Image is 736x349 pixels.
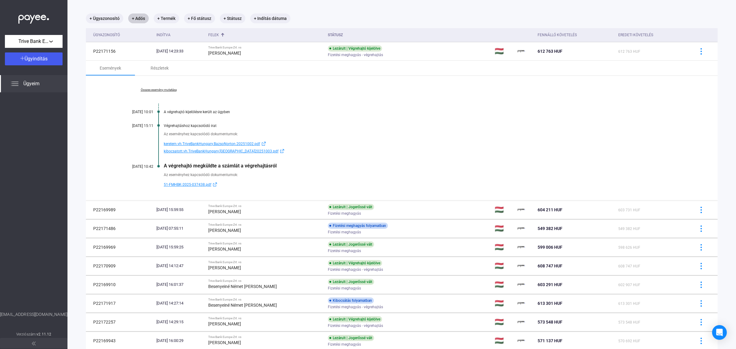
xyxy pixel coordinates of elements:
[86,257,154,275] td: P22170909
[156,282,203,288] div: [DATE] 16:01:37
[25,56,48,62] span: Ügyindítás
[164,172,687,178] div: Az eseményhez kapcsolódó dokumentumok:
[328,241,374,247] div: Lezárult | Jogerőssé vált
[208,31,323,39] div: Felek
[492,42,515,60] td: 🇭🇺
[698,282,704,288] img: more-blue
[156,225,203,232] div: [DATE] 07:55:11
[328,316,382,322] div: Lezárult | Végrehajtó kijelölve
[208,223,323,227] div: Trive Bank Europe Zrt. vs
[208,298,323,301] div: Trive Bank Europe Zrt. vs
[518,318,525,326] img: payee-logo
[328,247,361,255] span: Fizetési meghagyás
[86,275,154,294] td: P22169910
[164,148,687,155] a: kibocsatott.vh.TriveBankHungary.[GEOGRAPHIC_DATA]20251003.pdfexternal-link-blue
[208,46,323,49] div: Trive Bank Europe Zrt. vs
[698,319,704,325] img: more-blue
[208,265,241,270] strong: [PERSON_NAME]
[618,283,640,287] span: 602 907 HUF
[156,244,203,250] div: [DATE] 15:59:25
[156,48,203,54] div: [DATE] 14:23:33
[328,45,382,52] div: Lezárult | Végrehajtó kijelölve
[117,88,201,92] a: Összes esemény mutatása
[86,313,154,331] td: P22172257
[538,207,562,212] span: 604 211 HUF
[86,201,154,219] td: P22169989
[156,319,203,325] div: [DATE] 14:29:15
[698,244,704,251] img: more-blue
[518,300,525,307] img: payee-logo
[164,131,687,137] div: Az eseményhez kapcsolódó dokumentumok:
[151,64,169,72] div: Részletek
[117,124,153,128] div: [DATE] 15:11
[518,206,525,213] img: payee-logo
[18,11,49,24] img: white-payee-white-dot.svg
[32,342,36,345] img: arrow-double-left-grey.svg
[164,181,211,188] span: 51-FMHBK-2025-037438.pdf
[695,259,707,272] button: more-blue
[328,204,374,210] div: Lezárult | Jogerőssé vált
[325,28,492,42] th: Státusz
[538,263,562,268] span: 608 747 HUF
[328,285,361,292] span: Fizetési meghagyás
[538,245,562,250] span: 599 006 HUF
[492,275,515,294] td: 🇭🇺
[698,48,704,55] img: more-blue
[164,110,687,114] div: A végrehajtó kijelölésre került az ügyben
[538,282,562,287] span: 603 291 HUF
[698,338,704,344] img: more-blue
[698,207,704,213] img: more-blue
[208,279,323,283] div: Trive Bank Europe Zrt. vs
[260,141,267,146] img: external-link-blue
[328,335,374,341] div: Lezárult | Jogerőssé vált
[20,56,25,60] img: plus-white.svg
[164,181,687,188] a: 51-FMHBK-2025-037438.pdfexternal-link-blue
[86,294,154,313] td: P22171917
[128,13,149,23] mat-chip: + Adós
[86,219,154,238] td: P22171486
[695,222,707,235] button: more-blue
[518,262,525,270] img: payee-logo
[156,31,171,39] div: Indítva
[23,80,40,87] span: Ügyeim
[538,31,577,39] div: Fennálló követelés
[208,260,323,264] div: Trive Bank Europe Zrt. vs
[184,13,215,23] mat-chip: + Fő státusz
[86,13,123,23] mat-chip: + Ügyazonosító
[156,338,203,344] div: [DATE] 16:00:29
[208,31,219,39] div: Felek
[100,64,121,72] div: Események
[698,225,704,232] img: more-blue
[618,49,640,54] span: 612 763 HUF
[518,337,525,344] img: payee-logo
[208,340,241,345] strong: [PERSON_NAME]
[492,219,515,238] td: 🇭🇺
[328,266,383,273] span: Fizetési meghagyás - végrehajtás
[208,316,323,320] div: Trive Bank Europe Zrt. vs
[208,247,241,251] strong: [PERSON_NAME]
[618,227,640,231] span: 549 382 HUF
[518,48,525,55] img: payee-logo
[211,182,219,187] img: external-link-blue
[712,325,727,340] div: Open Intercom Messenger
[5,52,63,65] button: Ügyindítás
[328,341,361,348] span: Fizetési meghagyás
[156,300,203,306] div: [DATE] 14:27:14
[695,45,707,58] button: more-blue
[695,297,707,310] button: more-blue
[154,13,179,23] mat-chip: + Termék
[618,31,687,39] div: Eredeti követelés
[164,163,687,169] div: A végrehajtó megküldte a számlát a végrehajtásról
[208,303,277,308] strong: Besenyeiné Német [PERSON_NAME]
[208,51,241,56] strong: [PERSON_NAME]
[164,140,687,148] a: kerelem.vh.TriveBankHungary.BazsoNorton.20251002.pdfexternal-link-blue
[618,320,640,324] span: 573 548 HUF
[328,303,383,311] span: Fizetési meghagyás - végrehajtás
[117,110,153,114] div: [DATE] 10:01
[208,335,323,339] div: Trive Bank Europe Zrt. vs
[208,228,241,233] strong: [PERSON_NAME]
[328,260,382,266] div: Lezárult | Végrehajtó kijelölve
[618,301,640,306] span: 613 301 HUF
[618,339,640,343] span: 570 692 HUF
[618,245,640,250] span: 598 626 HUF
